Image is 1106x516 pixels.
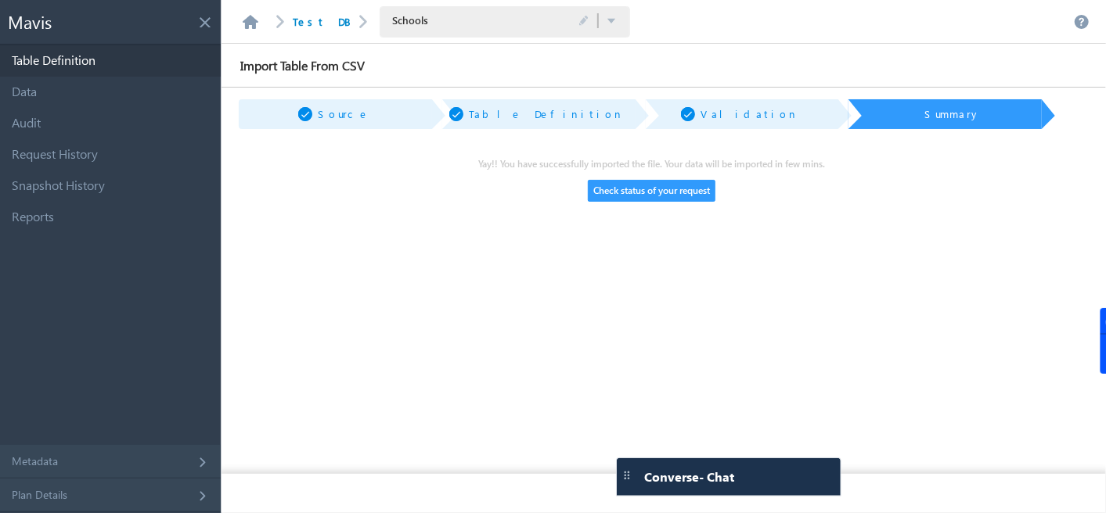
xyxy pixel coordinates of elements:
[607,14,618,29] button: Click to switch tables
[701,107,798,120] span: Validation
[925,107,982,120] span: Summary
[644,470,734,484] span: Converse - Chat
[232,157,1072,171] div: Yay!! You have successfully imported the file. Your data will be imported in few mins.
[469,107,624,120] span: Table Definition
[621,469,633,482] img: carter-drag
[293,14,351,30] div: Test DB
[392,13,549,27] span: Schools
[293,15,351,28] a: Test DB
[1074,14,1090,30] a: Help documentation for this page.
[578,15,589,27] span: Click to Edit
[588,180,715,202] button: Check status of your request
[222,46,384,85] label: Import Table From CSV
[318,107,369,120] span: Source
